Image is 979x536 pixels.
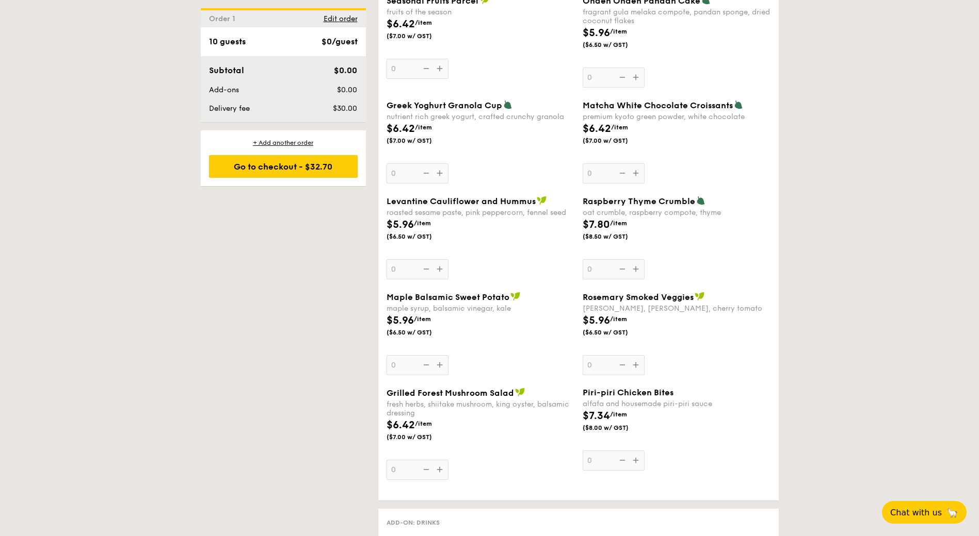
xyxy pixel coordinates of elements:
[611,124,628,131] span: /item
[387,18,415,30] span: $6.42
[583,388,673,397] span: Piri-piri Chicken Bites
[610,28,627,35] span: /item
[610,220,627,227] span: /item
[387,100,502,110] span: Greek Yoghurt Granola Cup
[209,36,246,48] div: 10 guests
[209,104,250,113] span: Delivery fee
[503,100,512,109] img: icon-vegetarian.fe4039eb.svg
[583,304,771,313] div: [PERSON_NAME], [PERSON_NAME], cherry tomato
[946,507,958,518] span: 🦙
[414,220,431,227] span: /item
[415,420,432,427] span: /item
[583,232,653,241] span: ($8.50 w/ GST)
[583,112,771,121] div: premium kyoto green powder, white chocolate
[333,104,357,113] span: $30.00
[583,328,653,337] span: ($6.50 w/ GST)
[583,8,771,25] div: fragrant gula melaka compote, pandan sponge, dried coconut flakes
[387,123,415,135] span: $6.42
[583,41,653,49] span: ($6.50 w/ GST)
[387,400,574,417] div: fresh herbs, shiitake mushroom, king oyster, balsamic dressing
[583,399,771,408] div: alfafa and housemade piri-piri sauce
[387,137,457,145] span: ($7.00 w/ GST)
[583,219,610,231] span: $7.80
[322,36,358,48] div: $0/guest
[337,86,357,94] span: $0.00
[387,304,574,313] div: maple syrup, balsamic vinegar, kale
[583,123,611,135] span: $6.42
[583,410,610,422] span: $7.34
[387,314,414,327] span: $5.96
[209,14,239,23] span: Order 1
[387,196,536,206] span: Levantine Cauliflower and Hummus
[209,65,244,75] span: Subtotal
[387,32,457,40] span: ($7.00 w/ GST)
[734,100,743,109] img: icon-vegetarian.fe4039eb.svg
[209,139,358,147] div: + Add another order
[890,508,942,517] span: Chat with us
[696,196,705,205] img: icon-vegetarian.fe4039eb.svg
[537,196,547,205] img: icon-vegan.f8ff3823.svg
[387,292,509,302] span: Maple Balsamic Sweet Potato
[515,388,525,397] img: icon-vegan.f8ff3823.svg
[583,314,610,327] span: $5.96
[387,419,415,431] span: $6.42
[387,112,574,121] div: nutrient rich greek yogurt, crafted crunchy granola
[583,196,695,206] span: Raspberry Thyme Crumble
[387,219,414,231] span: $5.96
[583,424,653,432] span: ($8.00 w/ GST)
[334,65,357,75] span: $0.00
[610,411,627,418] span: /item
[414,315,431,323] span: /item
[209,86,239,94] span: Add-ons
[209,155,358,178] div: Go to checkout - $32.70
[583,100,733,110] span: Matcha White Chocolate Croissants
[610,315,627,323] span: /item
[415,19,432,26] span: /item
[583,137,653,145] span: ($7.00 w/ GST)
[583,208,771,217] div: oat crumble, raspberry compote, thyme
[387,8,574,16] div: fruits of the season
[510,292,521,301] img: icon-vegan.f8ff3823.svg
[882,501,967,524] button: Chat with us🦙
[387,433,457,441] span: ($7.00 w/ GST)
[387,388,514,398] span: Grilled Forest Mushroom Salad
[387,519,440,526] span: Add-on: Drinks
[583,27,610,39] span: $5.96
[387,208,574,217] div: roasted sesame paste, pink peppercorn, fennel seed
[415,124,432,131] span: /item
[387,232,457,241] span: ($6.50 w/ GST)
[583,292,694,302] span: Rosemary Smoked Veggies
[324,14,358,23] span: Edit order
[695,292,705,301] img: icon-vegan.f8ff3823.svg
[387,328,457,337] span: ($6.50 w/ GST)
